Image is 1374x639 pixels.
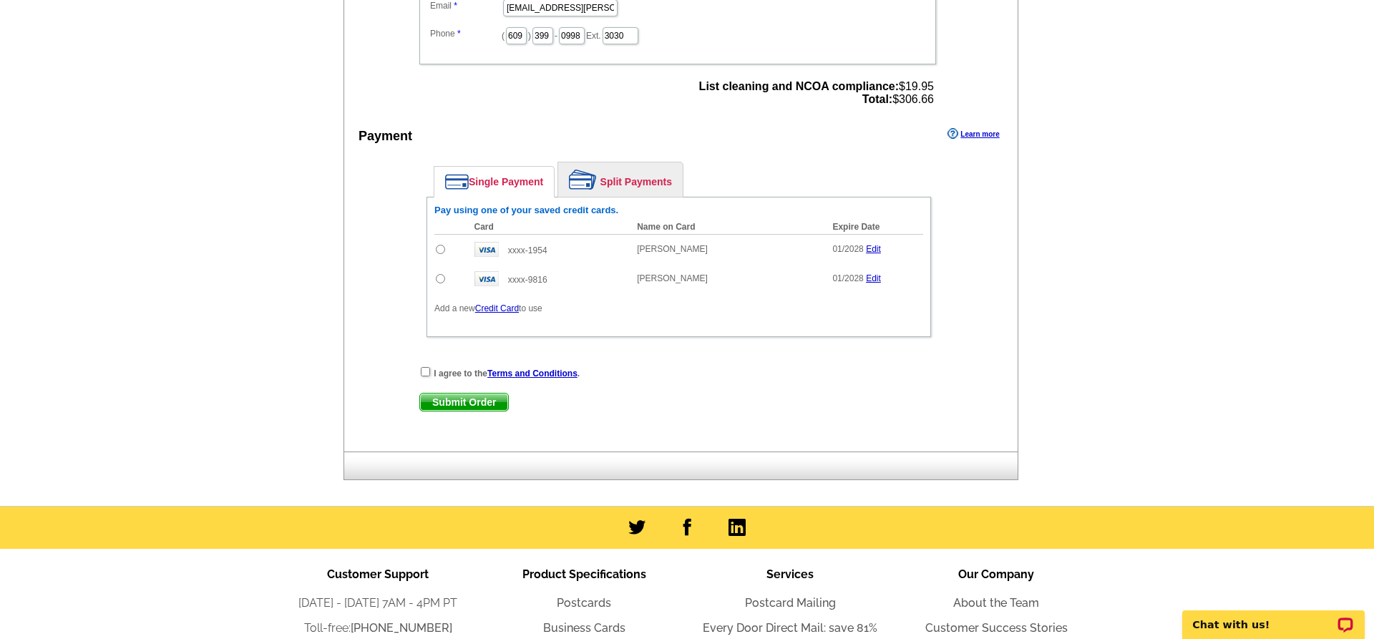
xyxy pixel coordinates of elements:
[474,271,499,286] img: visa.gif
[637,273,708,283] span: [PERSON_NAME]
[703,621,877,635] a: Every Door Direct Mail: save 81%
[434,205,923,216] h6: Pay using one of your saved credit cards.
[953,596,1039,610] a: About the Team
[866,273,881,283] a: Edit
[420,394,508,411] span: Submit Order
[275,620,481,637] li: Toll-free:
[543,621,625,635] a: Business Cards
[947,128,999,140] a: Learn more
[557,596,611,610] a: Postcards
[699,80,899,92] strong: List cleaning and NCOA compliance:
[275,595,481,612] li: [DATE] - [DATE] 7AM - 4PM PT
[430,27,502,40] label: Phone
[832,244,863,254] span: 01/2028
[434,167,554,197] a: Single Payment
[630,220,825,235] th: Name on Card
[699,80,934,106] span: $19.95 $306.66
[958,567,1034,581] span: Our Company
[508,245,547,255] span: xxxx-1954
[487,369,578,379] a: Terms and Conditions
[1173,594,1374,639] iframe: LiveChat chat widget
[745,596,836,610] a: Postcard Mailing
[427,24,929,46] dd: ( ) - Ext.
[474,242,499,257] img: visa.gif
[522,567,646,581] span: Product Specifications
[569,170,597,190] img: split-payment.png
[866,244,881,254] a: Edit
[475,303,519,313] a: Credit Card
[445,174,469,190] img: single-payment.png
[766,567,814,581] span: Services
[467,220,630,235] th: Card
[327,567,429,581] span: Customer Support
[351,621,452,635] a: [PHONE_NUMBER]
[434,302,923,315] p: Add a new to use
[637,244,708,254] span: [PERSON_NAME]
[832,273,863,283] span: 01/2028
[862,93,892,105] strong: Total:
[434,369,580,379] strong: I agree to the .
[359,127,412,146] div: Payment
[558,162,683,197] a: Split Payments
[925,621,1068,635] a: Customer Success Stories
[825,220,923,235] th: Expire Date
[508,275,547,285] span: xxxx-9816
